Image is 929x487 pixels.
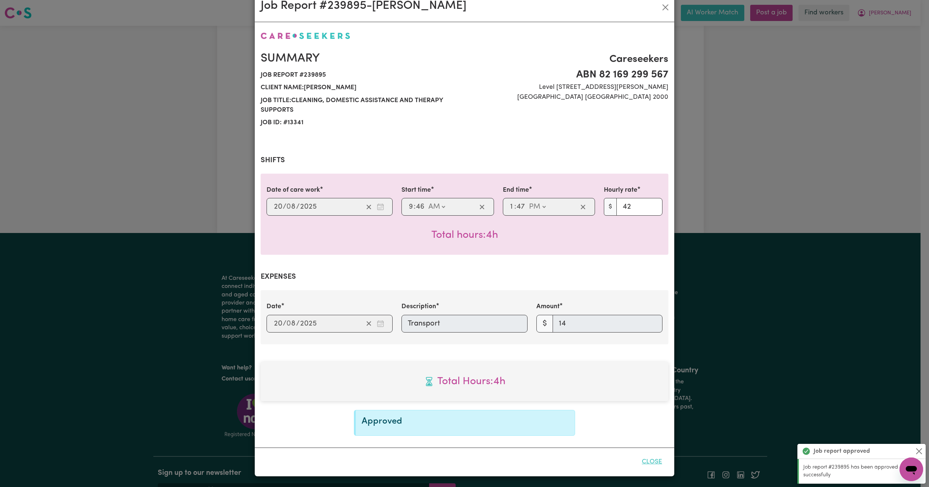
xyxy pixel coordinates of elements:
input: Transport [401,315,528,333]
span: / [283,203,286,211]
input: -- [408,201,414,212]
label: Hourly rate [604,185,637,195]
button: Clear date [363,201,375,212]
input: -- [274,318,283,329]
img: Careseekers logo [261,32,350,39]
input: -- [274,201,283,212]
h2: Expenses [261,272,668,281]
span: Client name: [PERSON_NAME] [261,81,460,94]
button: Enter the date of care work [375,201,386,212]
span: / [283,320,286,328]
span: Job title: Cleaning, Domestic Assistance and Therapy Supports [261,94,460,117]
label: Date [267,302,281,312]
span: Job ID: # 13341 [261,116,460,129]
label: Amount [536,302,560,312]
span: $ [604,198,617,216]
button: Close [636,454,668,470]
span: : [414,203,415,211]
span: Approved [362,417,402,426]
label: Start time [401,185,431,195]
button: Close [915,447,923,456]
iframe: Button to launch messaging window, conversation in progress [900,458,923,481]
label: Date of care work [267,185,320,195]
input: -- [516,201,525,212]
label: End time [503,185,529,195]
h2: Summary [261,52,460,66]
span: / [296,203,300,211]
input: ---- [300,318,317,329]
span: Total hours worked: 4 hours [267,374,662,389]
button: Close [660,1,671,13]
button: Enter the date of expense [375,318,386,329]
p: Job report #239895 has been approved successfully [803,463,921,479]
span: 0 [286,203,291,211]
input: -- [287,318,296,329]
input: -- [415,201,425,212]
input: ---- [300,201,317,212]
input: -- [510,201,515,212]
span: Level [STREET_ADDRESS][PERSON_NAME] [469,83,668,92]
strong: Job report approved [814,447,870,456]
label: Description [401,302,436,312]
button: Clear date [363,318,375,329]
span: Careseekers [469,52,668,67]
input: -- [287,201,296,212]
span: Job report # 239895 [261,69,460,81]
span: Total hours worked: 4 hours [431,230,498,240]
span: ABN 82 169 299 567 [469,67,668,83]
span: $ [536,315,553,333]
span: 0 [286,320,291,327]
span: : [514,203,516,211]
h2: Shifts [261,156,668,165]
span: / [296,320,300,328]
span: [GEOGRAPHIC_DATA] [GEOGRAPHIC_DATA] 2000 [469,93,668,102]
